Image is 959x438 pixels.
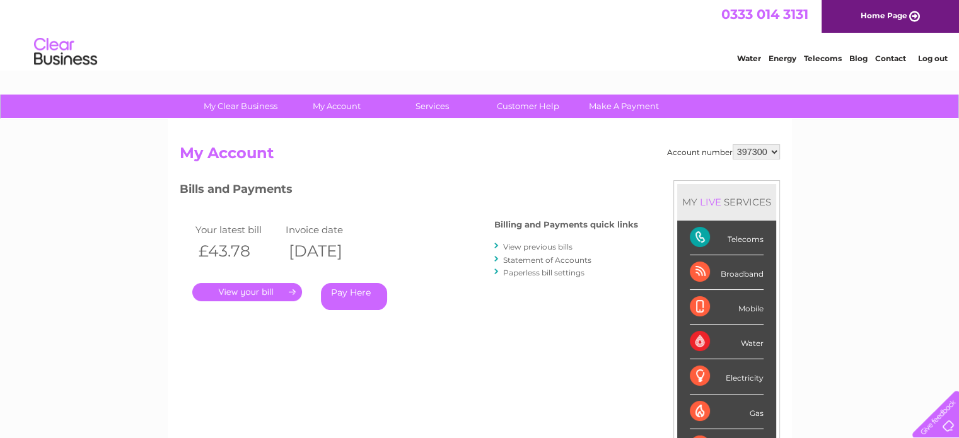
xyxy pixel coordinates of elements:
a: Make A Payment [572,95,676,118]
h3: Bills and Payments [180,180,638,202]
a: Log out [917,54,947,63]
a: Paperless bill settings [503,268,584,277]
h4: Billing and Payments quick links [494,220,638,229]
div: Electricity [690,359,764,394]
div: Telecoms [690,221,764,255]
td: Your latest bill [192,221,283,238]
a: Blog [849,54,868,63]
div: Broadband [690,255,764,290]
div: Gas [690,395,764,429]
a: Statement of Accounts [503,255,591,265]
th: [DATE] [282,238,373,264]
a: . [192,283,302,301]
a: Services [380,95,484,118]
img: logo.png [33,33,98,71]
a: View previous bills [503,242,572,251]
div: Water [690,325,764,359]
div: LIVE [697,196,724,208]
a: Water [737,54,761,63]
a: My Clear Business [189,95,293,118]
div: Mobile [690,290,764,325]
a: Energy [769,54,796,63]
a: Contact [875,54,906,63]
a: Pay Here [321,283,387,310]
a: 0333 014 3131 [721,6,808,22]
a: My Account [284,95,388,118]
a: Telecoms [804,54,842,63]
div: Clear Business is a trading name of Verastar Limited (registered in [GEOGRAPHIC_DATA] No. 3667643... [182,7,778,61]
h2: My Account [180,144,780,168]
div: MY SERVICES [677,184,776,220]
th: £43.78 [192,238,283,264]
td: Invoice date [282,221,373,238]
div: Account number [667,144,780,159]
a: Customer Help [476,95,580,118]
